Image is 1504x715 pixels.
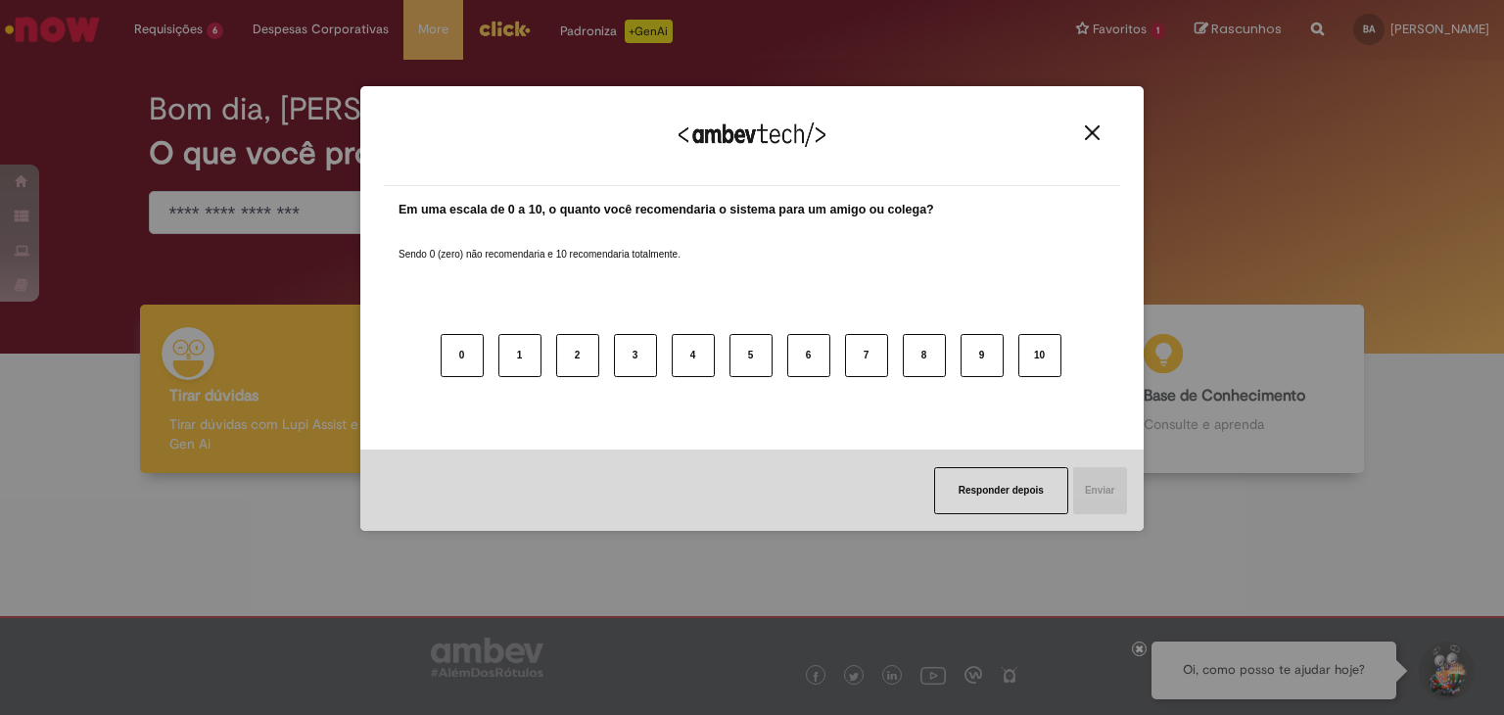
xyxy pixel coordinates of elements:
label: Sendo 0 (zero) não recomendaria e 10 recomendaria totalmente. [399,224,681,262]
button: 1 [498,334,541,377]
button: 10 [1018,334,1061,377]
button: 7 [845,334,888,377]
button: 6 [787,334,830,377]
button: Responder depois [934,467,1068,514]
button: 8 [903,334,946,377]
img: Logo Ambevtech [679,122,825,147]
button: 4 [672,334,715,377]
button: 9 [961,334,1004,377]
button: 5 [729,334,773,377]
img: Close [1085,125,1100,140]
button: 0 [441,334,484,377]
label: Em uma escala de 0 a 10, o quanto você recomendaria o sistema para um amigo ou colega? [399,201,934,219]
button: Close [1079,124,1105,141]
button: 2 [556,334,599,377]
button: 3 [614,334,657,377]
